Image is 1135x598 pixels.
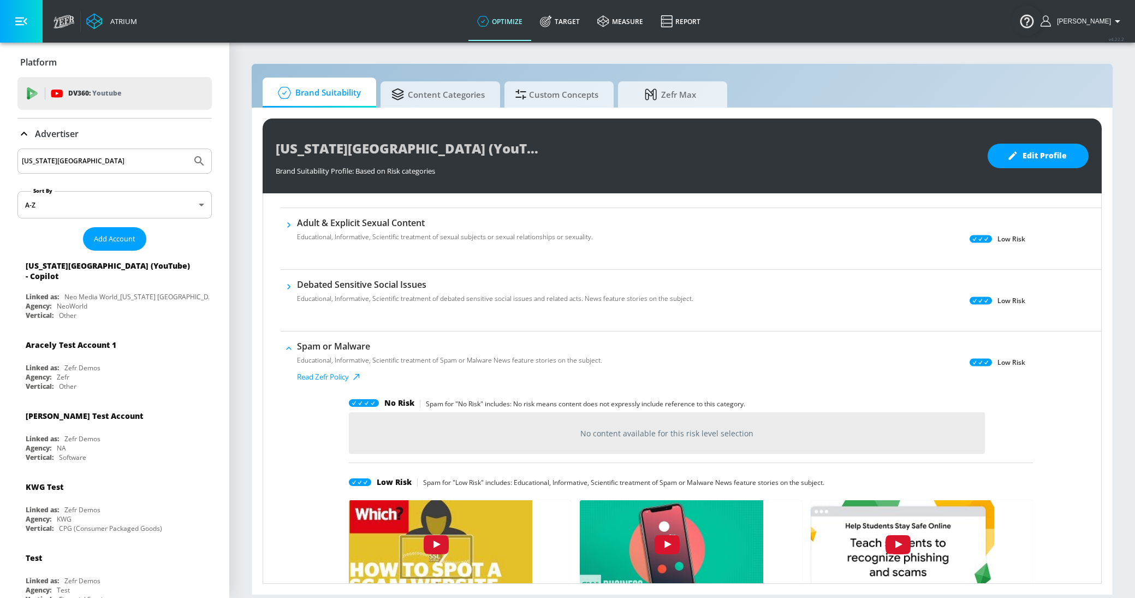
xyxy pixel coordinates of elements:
[26,292,59,301] div: Linked as:
[26,372,51,382] div: Agency:
[26,363,59,372] div: Linked as:
[64,576,100,585] div: Zefr Demos
[384,398,414,410] h6: No Risk
[580,500,802,591] button: H9Py7XJ05ok
[17,77,212,110] div: DV360: Youtube
[26,514,51,524] div: Agency:
[68,87,121,99] p: DV360:
[297,340,602,352] h6: Spam or Malware
[1109,36,1124,42] span: v 4.22.2
[59,382,76,391] div: Other
[59,524,162,533] div: CPG (Consumer Packaged Goods)
[26,505,59,514] div: Linked as:
[59,453,86,462] div: Software
[26,553,42,563] div: Test
[57,301,87,311] div: NeoWorld
[997,357,1025,368] p: Low Risk
[17,331,212,394] div: Aracely Test Account 1Linked as:Zefr DemosAgency:ZefrVertical:Other
[997,233,1025,245] p: Low Risk
[26,524,54,533] div: Vertical:
[20,56,57,68] p: Platform
[1009,149,1067,163] span: Edit Profile
[297,217,593,248] div: Adult & Explicit Sexual ContentEducational, Informative, Scientific treatment of sexual subjects ...
[17,119,212,149] div: Advertiser
[297,340,602,382] div: Spam or MalwareEducational, Informative, Scientific treatment of Spam or Malware News feature sto...
[26,411,143,421] div: [PERSON_NAME] Test Account
[187,149,211,173] button: Submit Search
[17,402,212,465] div: [PERSON_NAME] Test AccountLinked as:Zefr DemosAgency:NAVertical:Software
[811,500,1033,591] button: R12_y2BhKbE
[64,363,100,372] div: Zefr Demos
[1012,5,1042,36] button: Open Resource Center
[297,217,593,229] h6: Adult & Explicit Sexual Content
[589,2,652,41] a: measure
[26,585,51,595] div: Agency:
[64,505,100,514] div: Zefr Demos
[57,372,69,382] div: Zefr
[297,294,693,304] p: Educational, Informative, Scientific treatment of debated sensitive social issues and related act...
[31,187,55,194] label: Sort By
[86,13,137,29] a: Atrium
[94,233,135,245] span: Add Account
[652,2,709,41] a: Report
[17,47,212,78] div: Platform
[988,144,1089,168] button: Edit Profile
[64,292,223,301] div: Neo Media World_[US_STATE] [GEOGRAPHIC_DATA]
[92,87,121,99] p: Youtube
[580,428,753,439] p: No content available for this risk level selection
[26,576,59,585] div: Linked as:
[297,279,693,291] h6: Debated Sensitive Social Issues
[26,482,63,492] div: KWG Test
[17,255,212,323] div: [US_STATE][GEOGRAPHIC_DATA] (YouTube) - CopilotLinked as:Neo Media World_[US_STATE] [GEOGRAPHIC_D...
[515,81,598,108] span: Custom Concepts
[64,434,100,443] div: Zefr Demos
[276,161,977,176] div: Brand Suitability Profile: Based on Risk categories
[297,232,593,242] p: Educational, Informative, Scientific treatment of sexual subjects or sexual relationships or sexu...
[57,514,72,524] div: KWG
[297,372,602,382] a: Read Zefr Policy
[297,356,602,365] p: Educational, Informative, Scientific treatment of Spam or Malware News feature stories on the sub...
[377,477,412,489] h6: Low Risk
[420,400,745,408] p: Spam for "No Risk" includes: No risk means content does not expressly include reference to this c...
[26,434,59,443] div: Linked as:
[997,295,1025,306] p: Low Risk
[297,279,693,310] div: Debated Sensitive Social IssuesEducational, Informative, Scientific treatment of debated sensitiv...
[531,2,589,41] a: Target
[391,81,485,108] span: Content Categories
[26,453,54,462] div: Vertical:
[468,2,531,41] a: optimize
[22,154,187,168] input: Search by name
[17,191,212,218] div: A-Z
[1041,15,1124,28] button: [PERSON_NAME]
[26,443,51,453] div: Agency:
[1053,17,1111,25] span: login as: rebecca.streightiff@zefr.com
[106,16,137,26] div: Atrium
[59,311,76,320] div: Other
[26,340,116,350] div: Aracely Test Account 1
[26,301,51,311] div: Agency:
[57,585,70,595] div: Test
[26,382,54,391] div: Vertical:
[17,473,212,536] div: KWG TestLinked as:Zefr DemosAgency:KWGVertical:CPG (Consumer Packaged Goods)
[83,227,146,251] button: Add Account
[57,443,66,453] div: NA
[26,260,194,281] div: [US_STATE][GEOGRAPHIC_DATA] (YouTube) - Copilot
[26,311,54,320] div: Vertical:
[274,80,361,106] span: Brand Suitability
[417,478,824,487] p: Spam for "Low Risk" includes: Educational, Informative, Scientific treatment of Spam or Malware N...
[35,128,79,140] p: Advertiser
[349,500,571,591] button: KAbp_ajsCco
[629,81,712,108] span: Zefr Max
